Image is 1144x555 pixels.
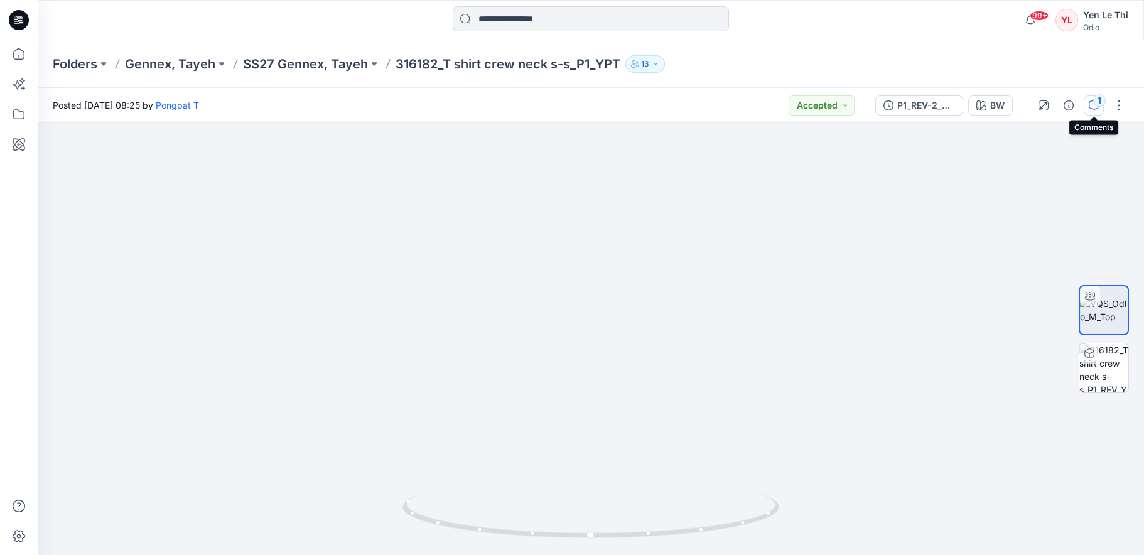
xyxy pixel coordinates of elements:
[897,99,955,112] div: P1_REV-2_YPT
[641,57,649,71] p: 13
[875,95,963,116] button: P1_REV-2_YPT
[1055,9,1078,31] div: YL
[156,100,199,110] a: Pongpat T
[396,55,620,73] p: 316182_T shirt crew neck s-s_P1_YPT
[243,55,368,73] a: SS27 Gennex, Tayeh
[53,99,199,112] span: Posted [DATE] 08:25 by
[1093,94,1106,107] div: 1
[1030,11,1049,21] span: 99+
[990,99,1005,112] div: BW
[53,55,97,73] a: Folders
[1084,95,1104,116] button: 1
[1079,343,1128,392] img: 316182_T shirt crew neck s-s_P1_REV_YPT BW
[1083,23,1128,32] div: Odlo
[968,95,1013,116] button: BW
[1083,8,1128,23] div: Yen Le Thi
[1059,95,1079,116] button: Details
[1080,297,1128,323] img: VQS_Odlo_M_Top
[125,55,215,73] a: Gennex, Tayeh
[625,55,665,73] button: 13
